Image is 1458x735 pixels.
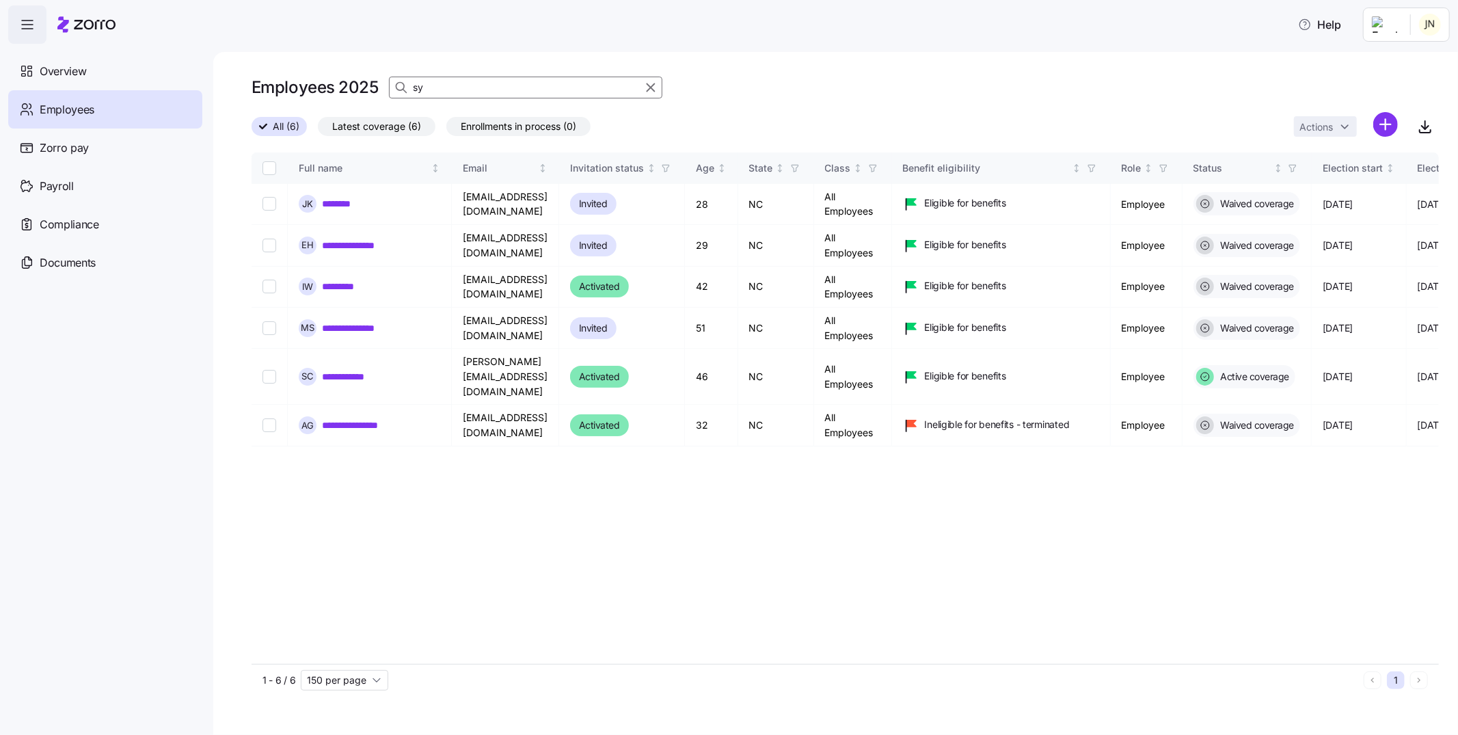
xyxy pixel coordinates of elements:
[8,243,202,282] a: Documents
[1418,198,1448,211] span: [DATE]
[1111,267,1183,308] td: Employee
[903,161,1070,176] div: Benefit eligibility
[717,163,727,173] div: Not sorted
[1364,671,1381,689] button: Previous page
[8,52,202,90] a: Overview
[647,163,656,173] div: Not sorted
[579,369,620,385] span: Activated
[814,184,892,225] td: All Employees
[925,418,1070,431] span: Ineligible for benefits - terminated
[814,225,892,266] td: All Employees
[579,320,608,336] span: Invited
[1323,161,1383,176] div: Election start
[814,267,892,308] td: All Employees
[814,152,892,184] th: ClassNot sorted
[579,237,608,254] span: Invited
[8,167,202,205] a: Payroll
[302,282,313,291] span: I W
[8,90,202,129] a: Employees
[1217,370,1290,384] span: Active coverage
[814,405,892,446] td: All Employees
[1323,418,1353,432] span: [DATE]
[40,139,89,157] span: Zorro pay
[1217,280,1295,293] span: Waived coverage
[1372,16,1399,33] img: Employer logo
[738,267,814,308] td: NC
[452,405,559,446] td: [EMAIL_ADDRESS][DOMAIN_NAME]
[262,161,276,175] input: Select all records
[1299,122,1333,132] span: Actions
[273,118,299,135] span: All (6)
[40,178,74,195] span: Payroll
[301,323,314,332] span: M S
[301,421,314,430] span: A G
[452,349,559,405] td: [PERSON_NAME][EMAIL_ADDRESS][DOMAIN_NAME]
[1418,418,1448,432] span: [DATE]
[685,349,738,405] td: 46
[738,225,814,266] td: NC
[579,196,608,212] span: Invited
[738,349,814,405] td: NC
[1217,321,1295,335] span: Waived coverage
[431,163,440,173] div: Not sorted
[302,200,313,209] span: J K
[749,161,773,176] div: State
[738,308,814,349] td: NC
[1418,280,1448,293] span: [DATE]
[1410,671,1428,689] button: Next page
[738,405,814,446] td: NC
[262,321,276,335] input: Select record 4
[738,152,814,184] th: StateNot sorted
[1386,163,1395,173] div: Not sorted
[301,241,314,250] span: E H
[8,129,202,167] a: Zorro pay
[299,161,429,176] div: Full name
[1323,370,1353,384] span: [DATE]
[925,238,1006,252] span: Eligible for benefits
[814,308,892,349] td: All Employees
[262,280,276,293] input: Select record 3
[685,152,738,184] th: AgeNot sorted
[1217,197,1295,211] span: Waived coverage
[1273,163,1283,173] div: Not sorted
[1298,16,1341,33] span: Help
[925,279,1006,293] span: Eligible for benefits
[1111,184,1183,225] td: Employee
[853,163,863,173] div: Not sorted
[452,267,559,308] td: [EMAIL_ADDRESS][DOMAIN_NAME]
[389,77,662,98] input: Search Employees
[1419,14,1441,36] img: ea2b31c6a8c0fa5d6bc893b34d6c53ce
[685,225,738,266] td: 29
[1323,321,1353,335] span: [DATE]
[738,184,814,225] td: NC
[288,152,452,184] th: Full nameNot sorted
[40,216,99,233] span: Compliance
[1193,161,1271,176] div: Status
[8,205,202,243] a: Compliance
[1373,112,1398,137] svg: add icon
[1294,116,1357,137] button: Actions
[825,161,851,176] div: Class
[892,152,1111,184] th: Benefit eligibilityNot sorted
[570,161,644,176] div: Invitation status
[1418,370,1448,384] span: [DATE]
[775,163,785,173] div: Not sorted
[332,118,421,135] span: Latest coverage (6)
[1144,163,1153,173] div: Not sorted
[262,370,276,384] input: Select record 5
[1387,671,1405,689] button: 1
[262,239,276,252] input: Select record 2
[40,254,96,271] span: Documents
[1287,11,1352,38] button: Help
[925,369,1006,383] span: Eligible for benefits
[685,184,738,225] td: 28
[579,417,620,433] span: Activated
[1111,225,1183,266] td: Employee
[579,278,620,295] span: Activated
[696,161,714,176] div: Age
[452,152,559,184] th: EmailNot sorted
[1111,405,1183,446] td: Employee
[1217,418,1295,432] span: Waived coverage
[463,161,536,176] div: Email
[925,321,1006,334] span: Eligible for benefits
